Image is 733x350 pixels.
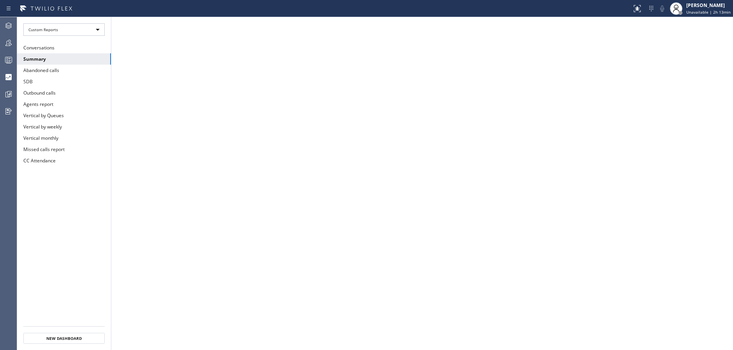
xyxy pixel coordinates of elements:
button: Outbound calls [17,87,111,98]
div: [PERSON_NAME] [686,2,731,9]
button: Conversations [17,42,111,53]
button: New Dashboard [23,333,105,344]
button: SDB [17,76,111,87]
span: Unavailable | 2h 13min [686,9,731,15]
button: CC Attendance [17,155,111,166]
iframe: dashboard_b794bedd1109 [111,17,733,350]
button: Agents report [17,98,111,110]
button: Missed calls report [17,144,111,155]
button: Vertical by Queues [17,110,111,121]
button: Abandoned calls [17,65,111,76]
button: Vertical by weekly [17,121,111,132]
button: Summary [17,53,111,65]
button: Vertical monthly [17,132,111,144]
div: Custom Reports [23,23,105,36]
button: Mute [657,3,668,14]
